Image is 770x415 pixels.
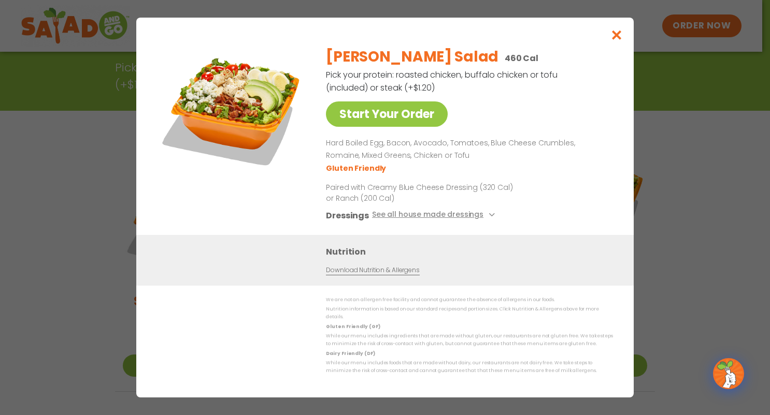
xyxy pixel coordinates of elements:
[326,350,375,357] strong: Dairy Friendly (DF)
[326,323,380,330] strong: Gluten Friendly (GF)
[326,359,613,375] p: While our menu includes foods that are made without dairy, our restaurants are not dairy free. We...
[326,305,613,321] p: Nutrition information is based on our standard recipes and portion sizes. Click Nutrition & Aller...
[326,182,518,204] p: Paired with Creamy Blue Cheese Dressing (320 Cal) or Ranch (200 Cal)
[160,38,305,183] img: Featured product photo for Cobb Salad
[326,68,559,94] p: Pick your protein: roasted chicken, buffalo chicken or tofu (included) or steak (+$1.20)
[714,359,743,388] img: wpChatIcon
[600,18,634,52] button: Close modal
[326,209,369,222] h3: Dressings
[505,52,538,65] p: 460 Cal
[326,46,498,68] h2: [PERSON_NAME] Salad
[326,265,419,275] a: Download Nutrition & Allergens
[326,296,613,304] p: We are not an allergen free facility and cannot guarantee the absence of allergens in our foods.
[326,245,618,258] h3: Nutrition
[326,101,448,127] a: Start Your Order
[326,332,613,348] p: While our menu includes ingredients that are made without gluten, our restaurants are not gluten ...
[326,163,388,174] li: Gluten Friendly
[326,137,609,162] p: Hard Boiled Egg, Bacon, Avocado, Tomatoes, Blue Cheese Crumbles, Romaine, Mixed Greens, Chicken o...
[372,209,498,222] button: See all house made dressings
